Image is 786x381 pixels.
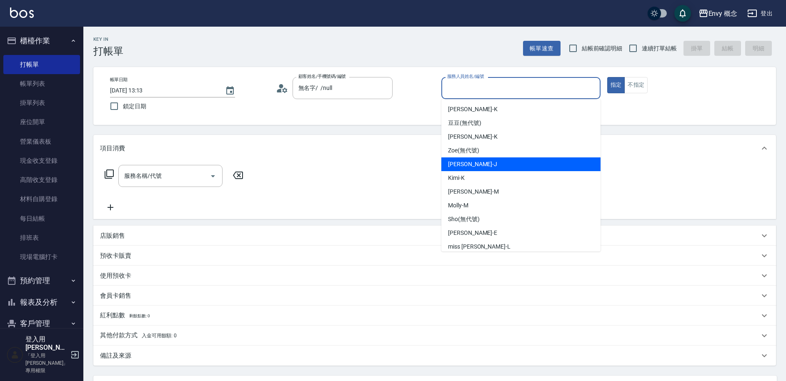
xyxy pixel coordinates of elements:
button: 客戶管理 [3,313,80,334]
span: Kimi -K [448,174,465,182]
p: 紅利點數 [100,311,150,320]
div: 備註及來源 [93,346,776,366]
span: 結帳前確認明細 [582,44,623,53]
label: 服務人員姓名/編號 [447,73,484,80]
a: 帳單列表 [3,74,80,93]
button: save [674,5,691,22]
span: Sho (無代號) [448,215,480,224]
p: 其他付款方式 [100,331,177,340]
span: 連續打單結帳 [642,44,677,53]
p: 店販銷售 [100,232,125,240]
div: 紅利點數剩餘點數: 0 [93,306,776,326]
button: 櫃檯作業 [3,30,80,52]
button: 不指定 [624,77,648,93]
button: Open [206,169,220,183]
button: 報表及分析 [3,291,80,313]
div: 預收卡販賣 [93,246,776,266]
button: Choose date, selected date is 2025-09-11 [220,81,240,101]
span: miss [PERSON_NAME] -L [448,242,511,251]
a: 排班表 [3,228,80,247]
div: 會員卡銷售 [93,286,776,306]
div: Envy 概念 [708,8,738,19]
h5: 登入用[PERSON_NAME] [25,335,68,352]
span: Molly -M [448,201,468,210]
h3: 打帳單 [93,45,123,57]
p: 預收卡販賣 [100,252,131,260]
a: 座位開單 [3,112,80,132]
h2: Key In [93,37,123,42]
div: 使用預收卡 [93,266,776,286]
span: 鎖定日期 [123,102,146,111]
button: 預約管理 [3,270,80,291]
span: 入金可用餘額: 0 [142,333,177,339]
p: 會員卡銷售 [100,291,131,300]
span: [PERSON_NAME] -K [448,132,498,141]
span: [PERSON_NAME] -K [448,105,498,114]
label: 帳單日期 [110,77,128,83]
a: 每日結帳 [3,209,80,228]
span: Zoe (無代號) [448,146,479,155]
a: 營業儀表板 [3,132,80,151]
button: 指定 [607,77,625,93]
div: 其他付款方式入金可用餘額: 0 [93,326,776,346]
a: 掛單列表 [3,93,80,112]
a: 材料自購登錄 [3,189,80,209]
p: 使用預收卡 [100,271,131,280]
span: 剩餘點數: 0 [129,314,150,318]
span: 豆豆 (無代號) [448,119,481,127]
button: 帳單速查 [523,41,561,56]
input: YYYY/MM/DD hh:mm [110,84,217,97]
button: 登出 [744,6,776,21]
a: 現場電腦打卡 [3,247,80,266]
p: 項目消費 [100,144,125,153]
span: [PERSON_NAME] -M [448,187,499,196]
a: 高階收支登錄 [3,170,80,189]
a: 現金收支登錄 [3,151,80,170]
span: [PERSON_NAME] -J [448,160,497,169]
p: 「登入用[PERSON_NAME]」專用權限 [25,352,68,374]
div: 店販銷售 [93,226,776,246]
img: Person [7,346,23,363]
button: Envy 概念 [695,5,741,22]
label: 顧客姓名/手機號碼/編號 [298,73,346,80]
a: 打帳單 [3,55,80,74]
p: 備註及來源 [100,351,131,360]
div: 項目消費 [93,135,776,162]
img: Logo [10,7,34,18]
span: [PERSON_NAME] -E [448,229,497,237]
